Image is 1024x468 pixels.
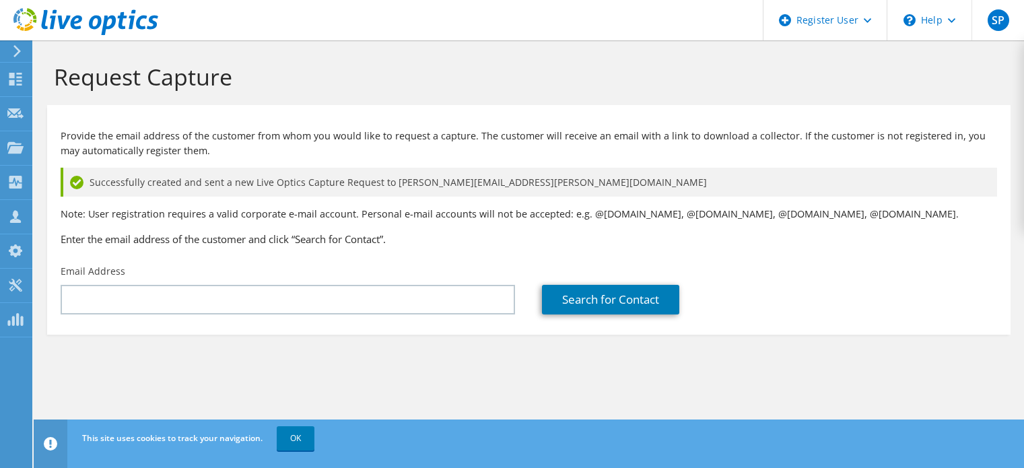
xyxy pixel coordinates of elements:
[61,207,997,222] p: Note: User registration requires a valid corporate e-mail account. Personal e-mail accounts will ...
[542,285,679,314] a: Search for Contact
[277,426,314,450] a: OK
[61,129,997,158] p: Provide the email address of the customer from whom you would like to request a capture. The cust...
[903,14,916,26] svg: \n
[61,232,997,246] h3: Enter the email address of the customer and click “Search for Contact”.
[90,175,707,190] span: Successfully created and sent a new Live Optics Capture Request to [PERSON_NAME][EMAIL_ADDRESS][P...
[61,265,125,278] label: Email Address
[54,63,997,91] h1: Request Capture
[82,432,263,444] span: This site uses cookies to track your navigation.
[988,9,1009,31] span: SP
